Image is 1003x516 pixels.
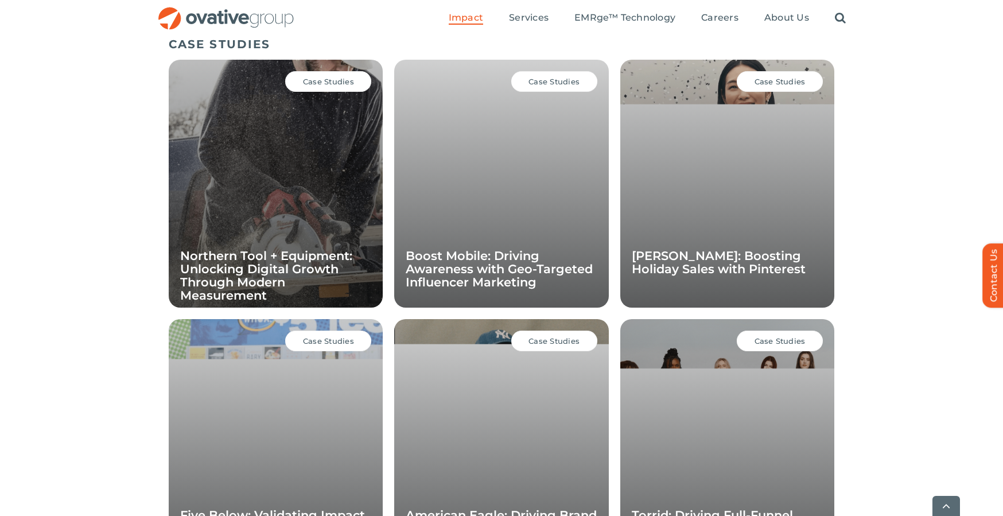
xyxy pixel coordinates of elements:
a: Search [835,12,846,25]
span: Services [509,12,549,24]
a: OG_Full_horizontal_RGB [157,6,295,17]
a: EMRge™ Technology [574,12,675,25]
a: About Us [764,12,809,25]
a: Services [509,12,549,25]
a: [PERSON_NAME]: Boosting Holiday Sales with Pinterest [632,249,806,276]
span: About Us [764,12,809,24]
span: Careers [701,12,738,24]
span: EMRge™ Technology [574,12,675,24]
a: Northern Tool + Equipment: Unlocking Digital Growth Through Modern Measurement [180,249,352,302]
span: Impact [449,12,483,24]
a: Careers [701,12,738,25]
a: Boost Mobile: Driving Awareness with Geo-Targeted Influencer Marketing [406,249,593,289]
a: Impact [449,12,483,25]
h5: CASE STUDIES [169,37,834,51]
